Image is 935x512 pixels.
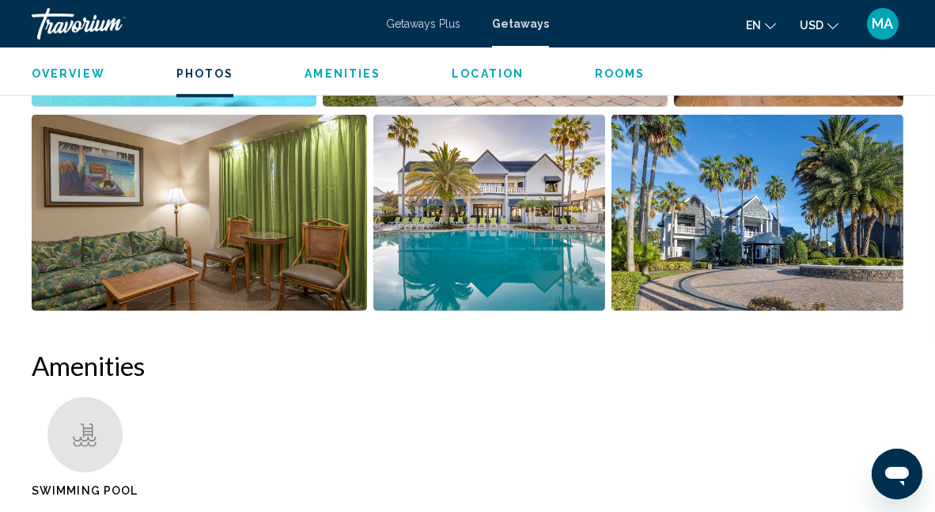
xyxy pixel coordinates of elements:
span: USD [800,19,823,32]
button: Open full-screen image slider [373,114,606,312]
button: Amenities [305,66,380,81]
button: Open full-screen image slider [611,114,903,312]
button: Change currency [800,13,838,36]
button: User Menu [862,7,903,40]
button: Photos [176,66,234,81]
a: Travorium [32,8,370,40]
span: Location [452,67,524,80]
button: Overview [32,66,105,81]
span: Rooms [595,67,645,80]
span: Photos [176,67,234,80]
span: Overview [32,67,105,80]
a: Getaways Plus [386,17,460,30]
span: MA [873,16,894,32]
iframe: Button to launch messaging window [872,449,922,499]
span: Swimming Pool [32,484,138,497]
button: Rooms [595,66,645,81]
h2: Amenities [32,350,903,381]
span: Amenities [305,67,380,80]
span: en [746,19,761,32]
button: Change language [746,13,776,36]
a: Getaways [492,17,549,30]
button: Open full-screen image slider [32,114,367,312]
button: Location [452,66,524,81]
